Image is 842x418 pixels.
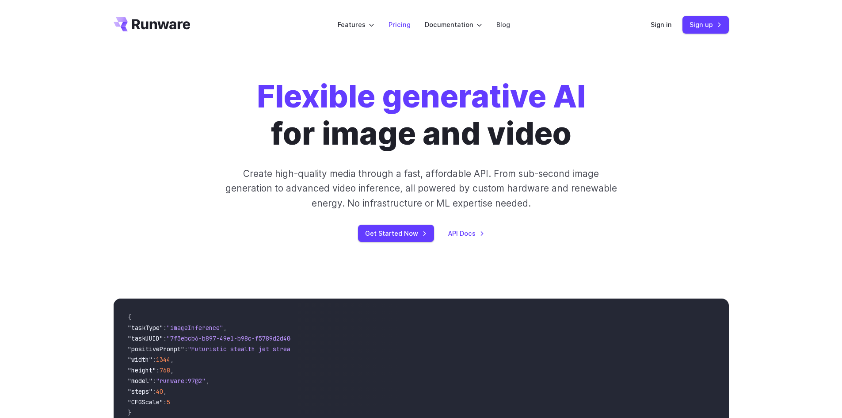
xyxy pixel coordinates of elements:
[257,78,586,152] h1: for image and video
[152,356,156,364] span: :
[389,19,411,30] a: Pricing
[257,77,586,115] strong: Flexible generative AI
[682,16,729,33] a: Sign up
[163,387,167,395] span: ,
[496,19,510,30] a: Blog
[167,334,301,342] span: "7f3ebcb6-b897-49e1-b98c-f5789d2d40d7"
[167,324,223,332] span: "imageInference"
[128,387,152,395] span: "steps"
[128,409,131,417] span: }
[170,356,174,364] span: ,
[163,334,167,342] span: :
[358,225,434,242] a: Get Started Now
[651,19,672,30] a: Sign in
[152,387,156,395] span: :
[425,19,482,30] label: Documentation
[188,345,510,353] span: "Futuristic stealth jet streaking through a neon-lit cityscape with glowing purple exhaust"
[160,366,170,374] span: 768
[170,366,174,374] span: ,
[128,313,131,321] span: {
[128,324,163,332] span: "taskType"
[114,17,190,31] a: Go to /
[128,366,156,374] span: "height"
[128,345,184,353] span: "positivePrompt"
[128,398,163,406] span: "CFGScale"
[338,19,374,30] label: Features
[448,228,484,238] a: API Docs
[128,334,163,342] span: "taskUUID"
[223,324,227,332] span: ,
[152,377,156,385] span: :
[184,345,188,353] span: :
[206,377,209,385] span: ,
[128,377,152,385] span: "model"
[163,324,167,332] span: :
[224,166,618,211] p: Create high-quality media through a fast, affordable API. From sub-second image generation to adv...
[128,356,152,364] span: "width"
[167,398,170,406] span: 5
[156,377,206,385] span: "runware:97@2"
[163,398,167,406] span: :
[156,366,160,374] span: :
[156,387,163,395] span: 40
[156,356,170,364] span: 1344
